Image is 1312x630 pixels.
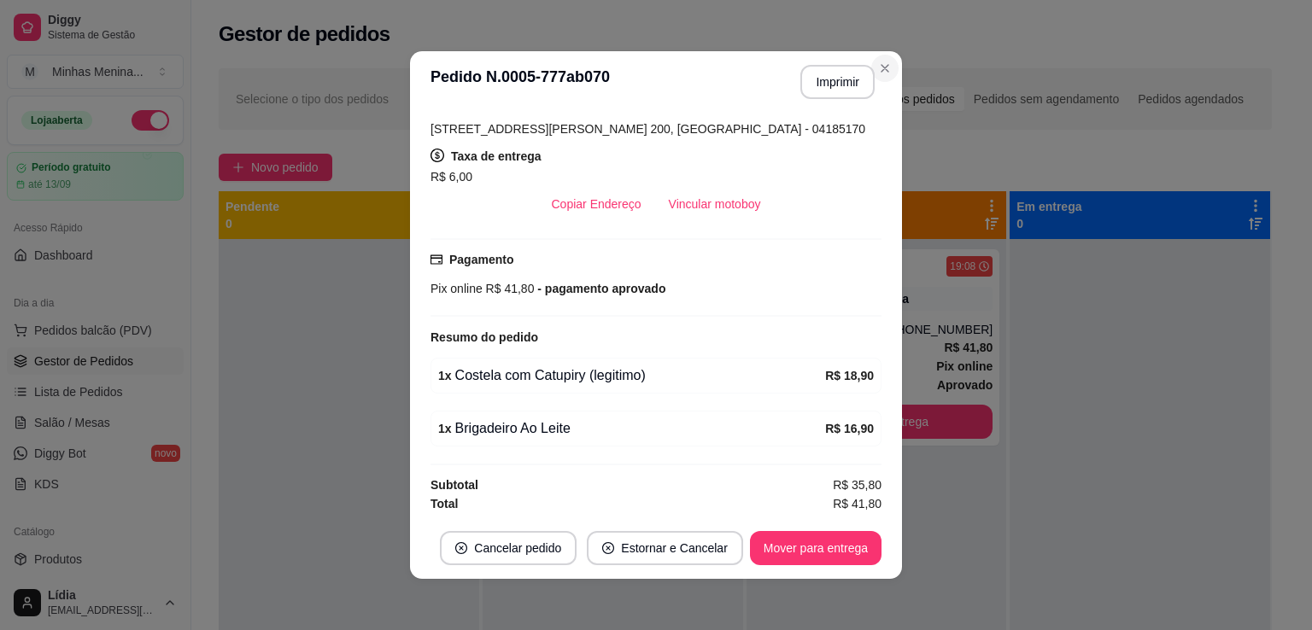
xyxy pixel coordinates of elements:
[430,65,610,99] h3: Pedido N. 0005-777ab070
[534,282,665,295] span: - pagamento aprovado
[451,149,542,163] strong: Taxa de entrega
[430,478,478,492] strong: Subtotal
[825,369,874,382] strong: R$ 18,90
[800,65,875,99] button: Imprimir
[602,542,614,554] span: close-circle
[438,418,825,439] div: Brigadeiro Ao Leite
[430,330,538,344] strong: Resumo do pedido
[833,475,881,494] span: R$ 35,80
[430,149,444,162] span: dollar
[430,254,442,265] span: credit-card
[438,369,452,382] strong: 1 x
[871,55,899,82] button: Close
[430,282,483,295] span: Pix online
[825,422,874,435] strong: R$ 16,90
[449,253,513,266] strong: Pagamento
[430,170,472,184] span: R$ 6,00
[655,187,775,221] button: Vincular motoboy
[440,531,577,565] button: close-circleCancelar pedido
[438,365,825,386] div: Costela com Catupiry (legitimo)
[833,494,881,513] span: R$ 41,80
[483,282,535,295] span: R$ 41,80
[455,542,467,554] span: close-circle
[750,531,881,565] button: Mover para entrega
[430,122,865,136] span: [STREET_ADDRESS][PERSON_NAME] 200, [GEOGRAPHIC_DATA] - 04185170
[438,422,452,435] strong: 1 x
[587,531,743,565] button: close-circleEstornar e Cancelar
[430,497,458,510] strong: Total
[538,187,655,221] button: Copiar Endereço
